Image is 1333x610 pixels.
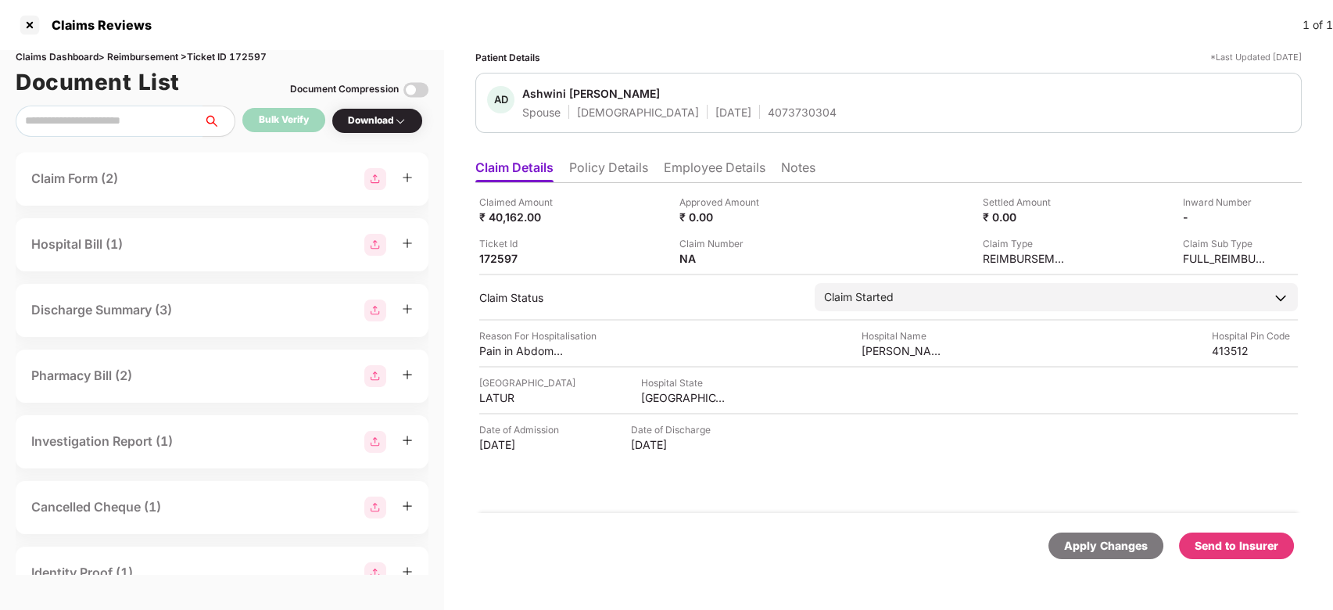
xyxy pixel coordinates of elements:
img: svg+xml;base64,PHN2ZyBpZD0iR3JvdXBfMjg4MTMiIGRhdGEtbmFtZT0iR3JvdXAgMjg4MTMiIHhtbG5zPSJodHRwOi8vd3... [364,431,386,453]
div: Hospital Pin Code [1212,328,1298,343]
div: ₹ 0.00 [679,210,765,224]
div: Pharmacy Bill (2) [31,366,132,386]
div: FULL_REIMBURSEMENT [1183,251,1269,266]
div: REIMBURSEMENT [983,251,1069,266]
div: [PERSON_NAME][GEOGRAPHIC_DATA] [862,343,948,358]
li: Notes [781,160,815,182]
div: Discharge Summary (3) [31,300,172,320]
div: LATUR [479,390,565,405]
li: Claim Details [475,160,554,182]
div: - [1183,210,1269,224]
div: 413512 [1212,343,1298,358]
div: Claim Form (2) [31,169,118,188]
div: Date of Admission [479,422,565,437]
div: Spouse [522,105,561,120]
div: [DATE] [715,105,751,120]
div: Cancelled Cheque (1) [31,497,161,517]
div: Patient Details [475,50,540,65]
img: svg+xml;base64,PHN2ZyBpZD0iR3JvdXBfMjg4MTMiIGRhdGEtbmFtZT0iR3JvdXAgMjg4MTMiIHhtbG5zPSJodHRwOi8vd3... [364,300,386,321]
img: svg+xml;base64,PHN2ZyBpZD0iR3JvdXBfMjg4MTMiIGRhdGEtbmFtZT0iR3JvdXAgMjg4MTMiIHhtbG5zPSJodHRwOi8vd3... [364,497,386,518]
div: Reason For Hospitalisation [479,328,597,343]
div: [GEOGRAPHIC_DATA] [641,390,727,405]
div: AD [487,86,514,113]
div: Hospital State [641,375,727,390]
div: Hospital Bill (1) [31,235,123,254]
div: Claim Number [679,236,765,251]
div: ₹ 40,162.00 [479,210,565,224]
span: plus [402,566,413,577]
span: search [202,115,235,127]
div: [DEMOGRAPHIC_DATA] [577,105,699,120]
div: Document Compression [290,82,399,97]
span: plus [402,369,413,380]
div: Identity Proof (1) [31,563,133,583]
div: Apply Changes [1064,537,1148,554]
button: search [202,106,235,137]
div: [GEOGRAPHIC_DATA] [479,375,575,390]
img: svg+xml;base64,PHN2ZyBpZD0iR3JvdXBfMjg4MTMiIGRhdGEtbmFtZT0iR3JvdXAgMjg4MTMiIHhtbG5zPSJodHRwOi8vd3... [364,234,386,256]
div: Claims Reviews [42,17,152,33]
img: svg+xml;base64,PHN2ZyBpZD0iR3JvdXBfMjg4MTMiIGRhdGEtbmFtZT0iR3JvdXAgMjg4MTMiIHhtbG5zPSJodHRwOi8vd3... [364,168,386,190]
div: Hospital Name [862,328,948,343]
div: Ashwini [PERSON_NAME] [522,86,660,101]
div: NA [679,251,765,266]
div: Date of Discharge [631,422,717,437]
div: ₹ 0.00 [983,210,1069,224]
div: Download [348,113,407,128]
div: [DATE] [479,437,565,452]
div: Approved Amount [679,195,765,210]
div: Claimed Amount [479,195,565,210]
div: Claim Started [824,289,894,306]
div: Settled Amount [983,195,1069,210]
h1: Document List [16,65,180,99]
span: plus [402,172,413,183]
div: *Last Updated [DATE] [1210,50,1302,65]
span: plus [402,238,413,249]
div: Claims Dashboard > Reimbursement > Ticket ID 172597 [16,50,428,65]
img: downArrowIcon [1273,290,1288,306]
img: svg+xml;base64,PHN2ZyBpZD0iVG9nZ2xlLTMyeDMyIiB4bWxucz0iaHR0cDovL3d3dy53My5vcmcvMjAwMC9zdmciIHdpZH... [403,77,428,102]
img: svg+xml;base64,PHN2ZyBpZD0iR3JvdXBfMjg4MTMiIGRhdGEtbmFtZT0iR3JvdXAgMjg4MTMiIHhtbG5zPSJodHRwOi8vd3... [364,365,386,387]
span: plus [402,303,413,314]
div: Claim Sub Type [1183,236,1269,251]
div: 4073730304 [768,105,837,120]
div: Claim Type [983,236,1069,251]
div: Bulk Verify [259,113,309,127]
img: svg+xml;base64,PHN2ZyBpZD0iRHJvcGRvd24tMzJ4MzIiIHhtbG5zPSJodHRwOi8vd3d3LnczLm9yZy8yMDAwL3N2ZyIgd2... [394,115,407,127]
div: Investigation Report (1) [31,432,173,451]
div: Inward Number [1183,195,1269,210]
div: [DATE] [631,437,717,452]
span: plus [402,435,413,446]
div: Send to Insurer [1195,537,1278,554]
div: Ticket Id [479,236,565,251]
div: Claim Status [479,290,799,305]
div: Pain in Abdomen [479,343,565,358]
img: svg+xml;base64,PHN2ZyBpZD0iR3JvdXBfMjg4MTMiIGRhdGEtbmFtZT0iR3JvdXAgMjg4MTMiIHhtbG5zPSJodHRwOi8vd3... [364,562,386,584]
span: plus [402,501,413,511]
div: 1 of 1 [1303,16,1333,34]
div: 172597 [479,251,565,266]
li: Policy Details [569,160,648,182]
li: Employee Details [664,160,765,182]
